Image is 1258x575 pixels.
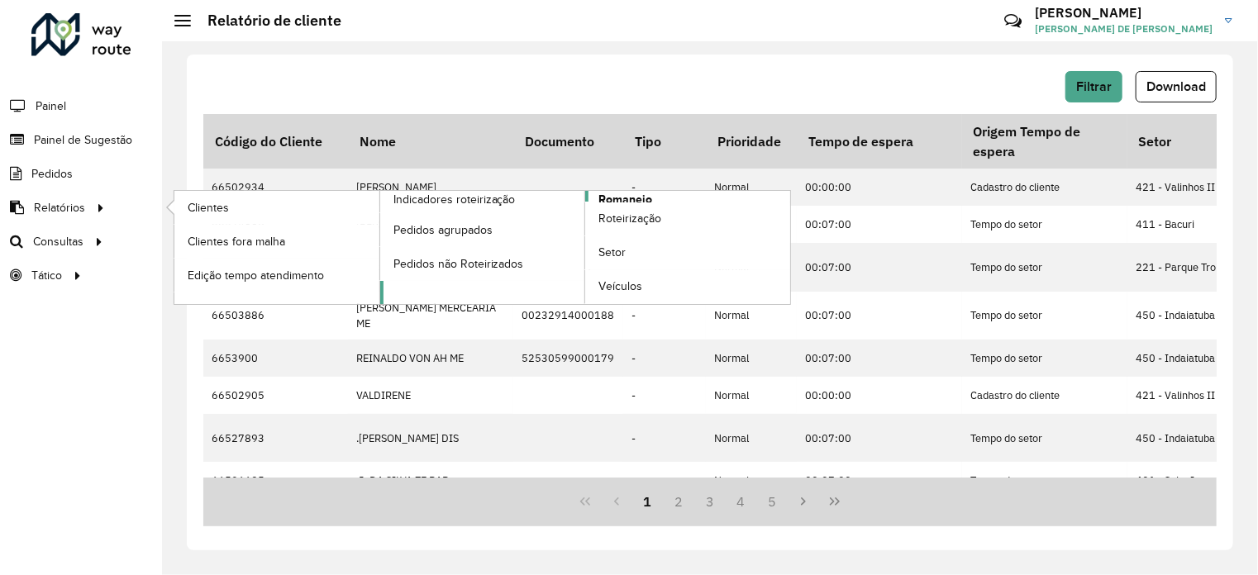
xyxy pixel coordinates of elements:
td: 52530599000179 [513,340,623,377]
td: 6653900 [203,340,348,377]
span: Painel [36,97,66,115]
a: Roteirização [585,202,790,235]
span: Romaneio [598,191,652,208]
td: Normal [706,292,797,340]
h3: [PERSON_NAME] [1035,5,1213,21]
td: 00232914000188 [513,292,623,340]
td: Normal [706,377,797,414]
td: REINALDO VON AH ME [348,340,513,377]
td: - [623,340,706,377]
th: Documento [513,114,623,169]
button: Next Page [788,486,819,517]
td: 00:00:00 [797,169,962,206]
span: [PERSON_NAME] DE [PERSON_NAME] [1035,21,1213,36]
button: Download [1136,71,1217,102]
td: 00:07:00 [797,462,962,499]
td: .[PERSON_NAME] DIS [348,414,513,462]
a: Veículos [585,270,790,303]
td: Normal [706,169,797,206]
td: 00:07:00 [797,243,962,291]
span: Edição tempo atendimento [188,267,324,284]
td: - [623,169,706,206]
td: - [623,414,706,462]
span: Pedidos [31,165,73,183]
span: Veículos [598,278,642,295]
button: 2 [663,486,694,517]
span: Clientes [188,199,229,216]
td: 00:07:00 [797,206,962,243]
button: 4 [726,486,757,517]
td: 00:07:00 [797,292,962,340]
button: Filtrar [1065,71,1122,102]
a: Edição tempo atendimento [174,259,379,292]
td: VALDIRENE [348,377,513,414]
td: - [623,462,706,499]
td: Normal [706,462,797,499]
th: Origem Tempo de espera [962,114,1127,169]
td: Tempo do setor [962,206,1127,243]
td: Tempo do setor [962,340,1127,377]
span: Filtrar [1076,79,1112,93]
h2: Relatório de cliente [191,12,341,30]
td: [PERSON_NAME] [348,169,513,206]
a: Pedidos agrupados [380,213,585,246]
span: Download [1146,79,1206,93]
td: 66502905 [203,377,348,414]
span: Relatórios [34,199,85,216]
td: Tempo do setor [962,414,1127,462]
td: .J. DA SILVA ZE BAR [348,462,513,499]
span: Painel de Sugestão [34,131,132,149]
button: 1 [632,486,664,517]
a: Pedidos não Roteirizados [380,247,585,280]
th: Tempo de espera [797,114,962,169]
td: [PERSON_NAME] MERCEARIA ME [348,292,513,340]
th: Tipo [623,114,706,169]
a: Contato Rápido [995,3,1031,39]
td: Cadastro do cliente [962,377,1127,414]
button: Last Page [819,486,851,517]
a: Romaneio [380,191,791,304]
a: Indicadores roteirização [174,191,585,304]
td: 66527893 [203,414,348,462]
th: Código do Cliente [203,114,348,169]
td: 66502934 [203,169,348,206]
td: 00:07:00 [797,414,962,462]
td: 66596685 [203,462,348,499]
span: Pedidos agrupados [393,221,493,239]
th: Prioridade [706,114,797,169]
span: Consultas [33,233,83,250]
a: Setor [585,236,790,269]
td: 66503886 [203,292,348,340]
button: 5 [757,486,789,517]
td: Normal [706,340,797,377]
button: 3 [694,486,726,517]
span: Setor [598,244,626,261]
span: Roteirização [598,210,661,227]
span: Tático [31,267,62,284]
td: Tempo do setor [962,462,1127,499]
span: Indicadores roteirização [393,191,516,208]
span: Pedidos não Roteirizados [393,255,524,273]
td: - [623,292,706,340]
td: Tempo do setor [962,292,1127,340]
td: - [623,377,706,414]
th: Nome [348,114,513,169]
td: 00:00:00 [797,377,962,414]
a: Clientes [174,191,379,224]
td: Tempo do setor [962,243,1127,291]
td: Cadastro do cliente [962,169,1127,206]
td: Normal [706,414,797,462]
span: Clientes fora malha [188,233,285,250]
a: Clientes fora malha [174,225,379,258]
td: 00:07:00 [797,340,962,377]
